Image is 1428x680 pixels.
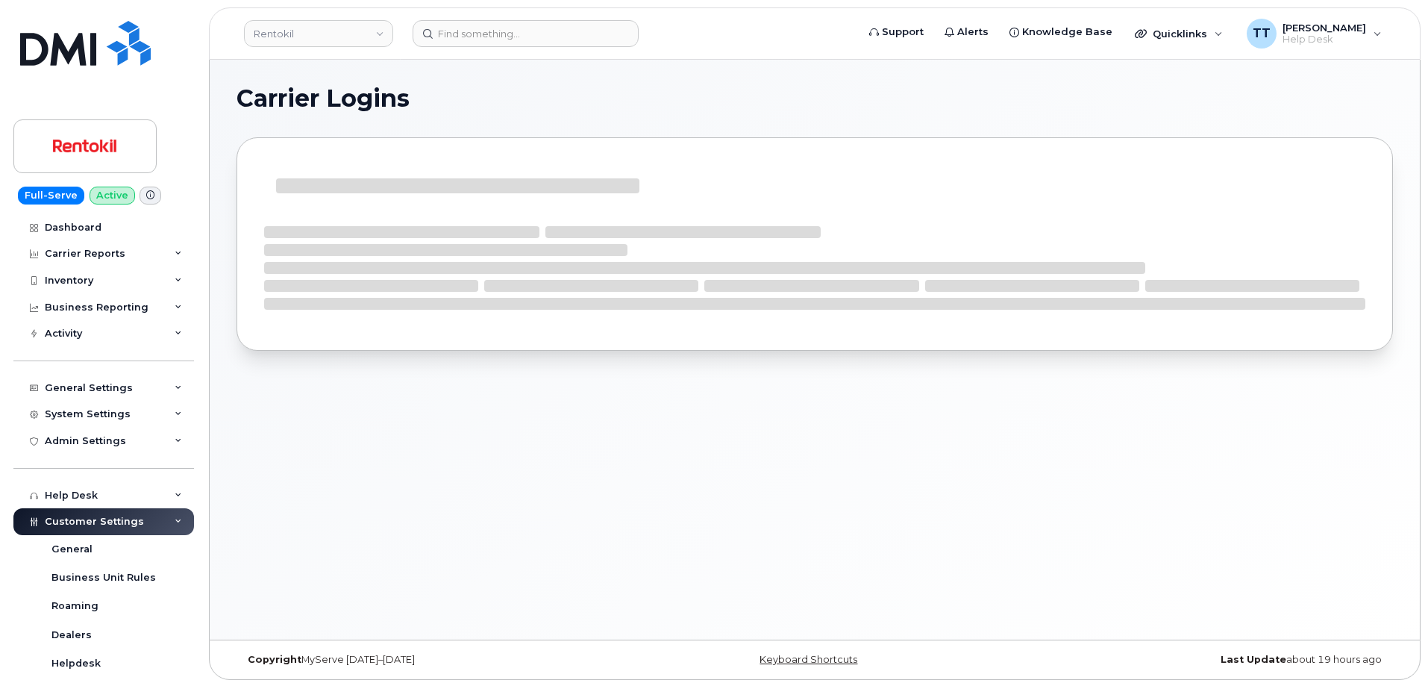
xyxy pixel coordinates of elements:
[760,654,857,665] a: Keyboard Shortcuts
[1221,654,1286,665] strong: Last Update
[1007,654,1393,666] div: about 19 hours ago
[237,654,622,666] div: MyServe [DATE]–[DATE]
[237,87,410,110] span: Carrier Logins
[248,654,301,665] strong: Copyright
